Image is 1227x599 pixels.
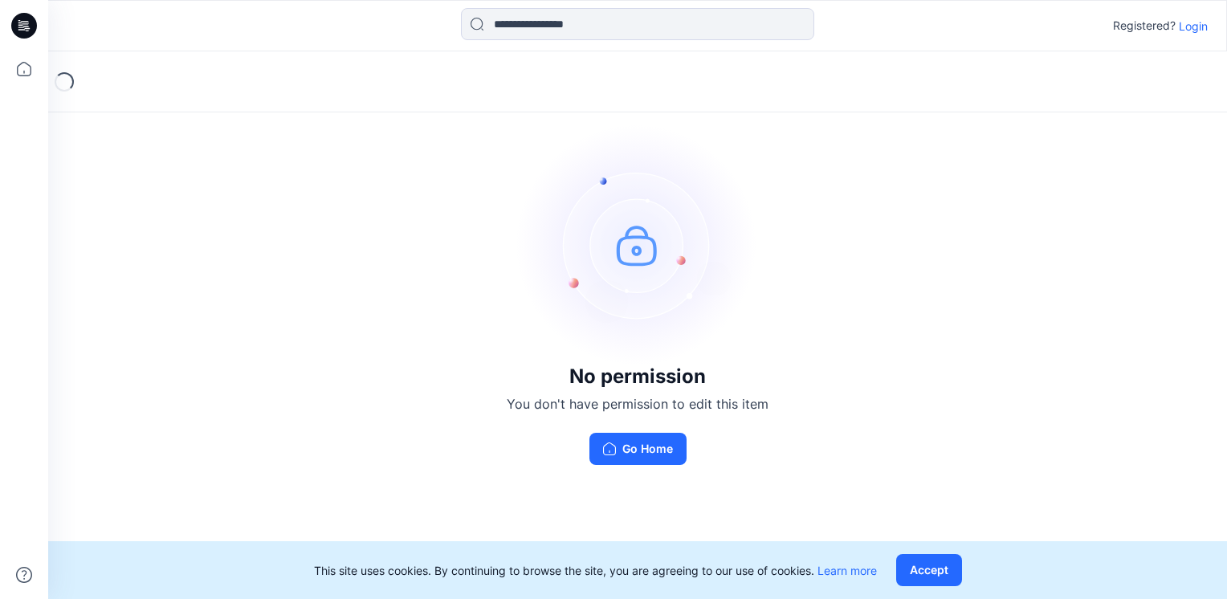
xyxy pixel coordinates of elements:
button: Go Home [589,433,687,465]
button: Accept [896,554,962,586]
p: This site uses cookies. By continuing to browse the site, you are agreeing to our use of cookies. [314,562,877,579]
a: Learn more [817,564,877,577]
h3: No permission [507,365,768,388]
p: Registered? [1113,16,1176,35]
img: no-perm.svg [517,124,758,365]
p: Login [1179,18,1208,35]
p: You don't have permission to edit this item [507,394,768,414]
